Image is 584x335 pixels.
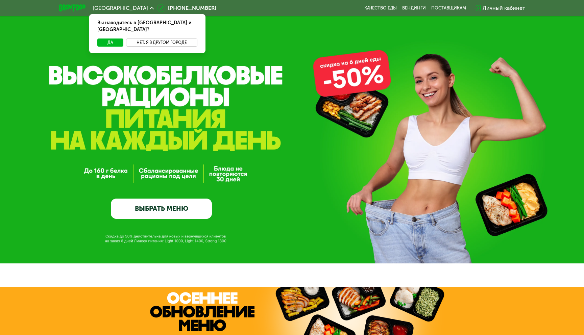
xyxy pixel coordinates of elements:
[364,5,397,11] a: Качество еды
[89,14,205,38] div: Вы находитесь в [GEOGRAPHIC_DATA] и [GEOGRAPHIC_DATA]?
[93,5,148,11] span: [GEOGRAPHIC_DATA]
[97,38,123,47] button: Да
[431,5,466,11] div: поставщикам
[111,199,212,219] a: ВЫБРАТЬ МЕНЮ
[402,5,426,11] a: Вендинги
[483,4,525,12] div: Личный кабинет
[157,4,216,12] a: [PHONE_NUMBER]
[126,38,197,47] button: Нет, я в другом городе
